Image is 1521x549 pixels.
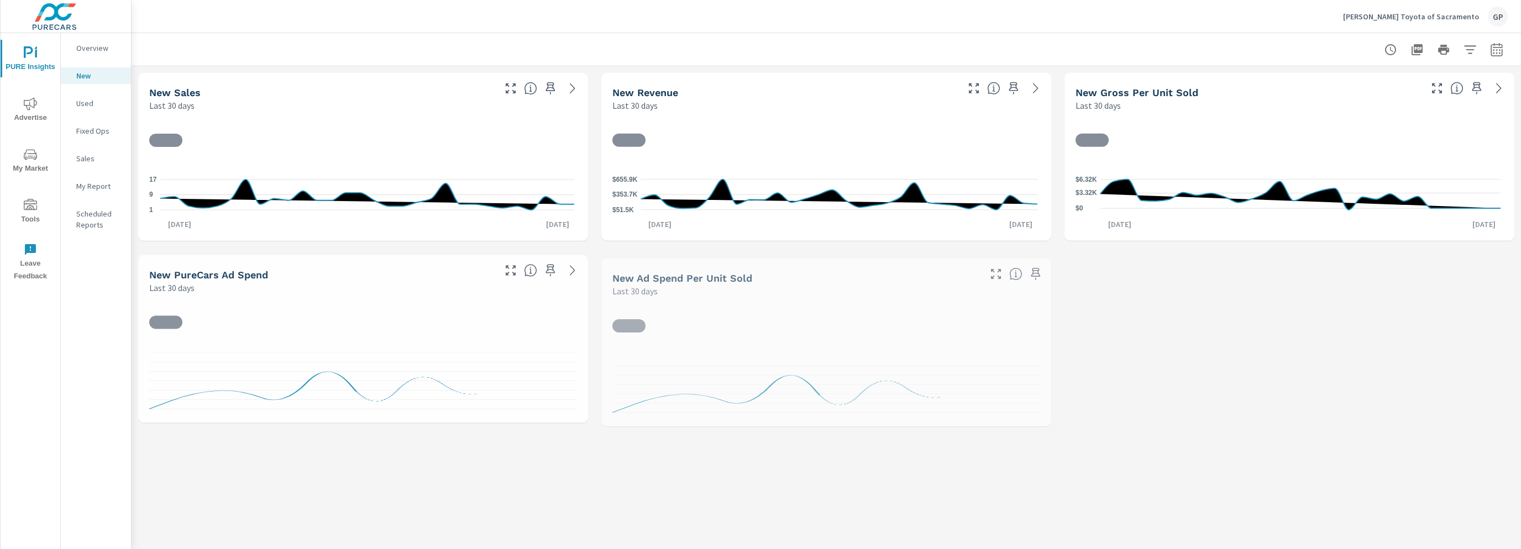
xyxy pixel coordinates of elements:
a: See more details in report [564,262,581,279]
button: Make Fullscreen [965,80,983,97]
text: $0 [1076,204,1083,212]
span: Total cost of media for all PureCars channels for the selected dealership group over the selected... [524,264,537,277]
p: [DATE] [641,219,679,230]
span: My Market [4,148,57,175]
p: [DATE] [1001,219,1040,230]
p: My Report [76,181,122,192]
span: Save this to your personalized report [1468,80,1486,97]
button: Print Report [1433,39,1455,61]
div: Fixed Ops [61,123,131,139]
p: Sales [76,153,122,164]
p: Last 30 days [612,284,658,298]
a: See more details in report [1027,80,1045,97]
p: Used [76,98,122,109]
span: Average gross profit generated by the dealership for each vehicle sold over the selected date ran... [1450,82,1464,95]
p: [PERSON_NAME] Toyota of Sacramento [1343,12,1479,22]
span: Advertise [4,97,57,124]
a: See more details in report [564,80,581,97]
text: $3.32K [1076,189,1097,197]
p: Overview [76,43,122,54]
div: Used [61,95,131,112]
h5: New Gross Per Unit Sold [1076,87,1198,98]
span: Total sales revenue over the selected date range. [Source: This data is sourced from the dealer’s... [987,82,1000,95]
p: [DATE] [1100,219,1139,230]
h5: New Ad Spend Per Unit Sold [612,272,752,284]
span: Number of vehicles sold by the dealership over the selected date range. [Source: This data is sou... [524,82,537,95]
text: 9 [149,191,153,199]
p: [DATE] [160,219,199,230]
button: "Export Report to PDF" [1406,39,1428,61]
text: $655.9K [612,176,638,183]
button: Make Fullscreen [987,265,1005,283]
span: PURE Insights [4,46,57,73]
button: Select Date Range [1486,39,1508,61]
button: Make Fullscreen [1428,80,1446,97]
span: Save this to your personalized report [1005,80,1022,97]
div: New [61,67,131,84]
a: See more details in report [1490,80,1508,97]
span: Save this to your personalized report [542,262,559,279]
text: $51.5K [612,206,634,214]
span: Save this to your personalized report [1027,265,1045,283]
span: Average cost of advertising per each vehicle sold at the dealer over the selected date range. The... [1009,267,1022,281]
div: My Report [61,178,131,194]
text: 17 [149,176,157,183]
text: 1 [149,206,153,214]
p: Last 30 days [612,99,658,112]
p: Scheduled Reports [76,208,122,230]
div: Sales [61,150,131,167]
div: Overview [61,40,131,56]
div: nav menu [1,33,60,287]
h5: New Sales [149,87,201,98]
button: Make Fullscreen [502,80,520,97]
text: $6.32K [1076,176,1097,183]
h5: New Revenue [612,87,678,98]
p: [DATE] [1465,219,1503,230]
p: [DATE] [538,219,577,230]
text: $353.7K [612,191,638,198]
p: New [76,70,122,81]
p: Fixed Ops [76,125,122,136]
span: Tools [4,199,57,226]
p: Last 30 days [149,99,195,112]
div: GP [1488,7,1508,27]
p: Last 30 days [1076,99,1121,112]
h5: New PureCars Ad Spend [149,269,268,281]
p: Last 30 days [149,281,195,294]
button: Make Fullscreen [502,262,520,279]
button: Apply Filters [1459,39,1481,61]
span: Leave Feedback [4,243,57,283]
div: Scheduled Reports [61,205,131,233]
span: Save this to your personalized report [542,80,559,97]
